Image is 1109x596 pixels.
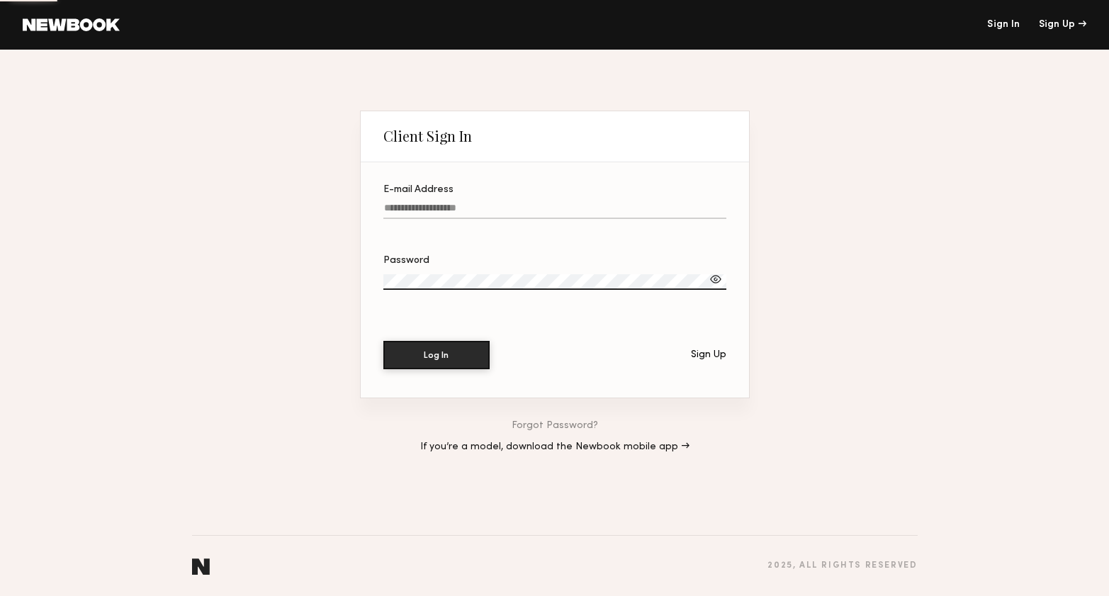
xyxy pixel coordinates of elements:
button: Log In [383,341,490,369]
div: E-mail Address [383,185,726,195]
a: If you’re a model, download the Newbook mobile app → [420,442,689,452]
input: E-mail Address [383,203,726,219]
div: Client Sign In [383,128,472,145]
div: Sign Up [691,350,726,360]
div: Sign Up [1039,20,1086,30]
a: Forgot Password? [512,421,598,431]
a: Sign In [987,20,1020,30]
div: Password [383,256,726,266]
input: Password [383,274,726,290]
div: 2025 , all rights reserved [767,561,917,570]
